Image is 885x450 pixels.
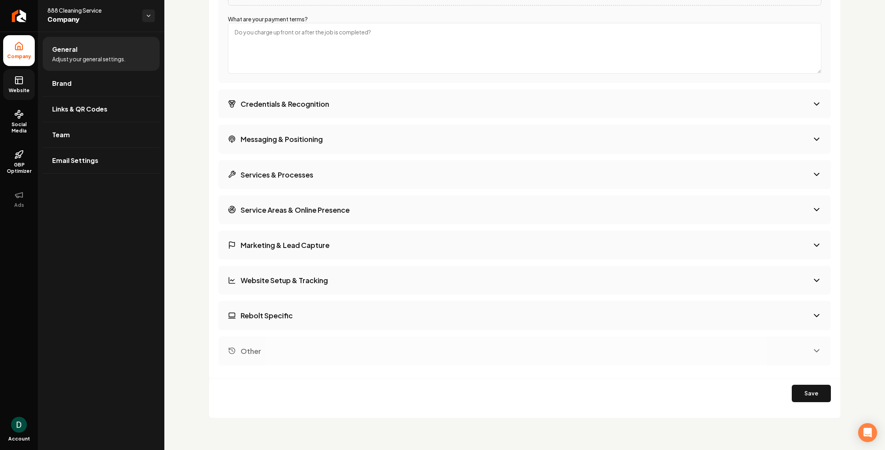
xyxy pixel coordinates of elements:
img: Rebolt Logo [12,9,26,22]
span: Team [52,130,70,140]
span: Website [6,87,33,94]
span: Social Media [3,121,35,134]
button: Credentials & Recognition [218,89,831,118]
button: Services & Processes [218,160,831,189]
a: GBP Optimizer [3,144,35,181]
a: Brand [43,71,160,96]
button: Messaging & Positioning [218,125,831,153]
button: Service Areas & Online Presence [218,195,831,224]
label: What are your payment terms? [228,15,308,23]
div: Open Intercom Messenger [858,423,877,442]
h3: Marketing & Lead Capture [241,240,330,250]
h3: Other [241,346,261,356]
a: Links & QR Codes [43,96,160,122]
span: Company [4,53,34,60]
span: Links & QR Codes [52,104,107,114]
button: Ads [3,184,35,215]
button: Website Setup & Tracking [218,266,831,295]
span: Ads [11,202,27,208]
span: Account [8,436,30,442]
span: Brand [52,79,72,88]
h3: Rebolt Specific [241,310,293,320]
h3: Website Setup & Tracking [241,275,328,285]
button: Marketing & Lead Capture [218,231,831,259]
span: 888 Cleaning Service [47,6,136,14]
button: Save [792,385,831,402]
h3: Messaging & Positioning [241,134,323,144]
a: Email Settings [43,148,160,173]
span: Company [47,14,136,25]
span: GBP Optimizer [3,162,35,174]
h3: Services & Processes [241,170,313,180]
button: Other [218,337,831,365]
span: General [52,45,77,54]
button: Rebolt Specific [218,301,831,330]
h3: Service Areas & Online Presence [241,205,350,215]
button: Open user button [11,417,27,433]
a: Social Media [3,103,35,140]
a: Team [43,122,160,147]
a: Website [3,69,35,100]
h3: Credentials & Recognition [241,99,329,109]
img: Diana Hettwer [11,417,27,433]
span: Adjust your general settings. [52,55,126,63]
span: Email Settings [52,156,98,165]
